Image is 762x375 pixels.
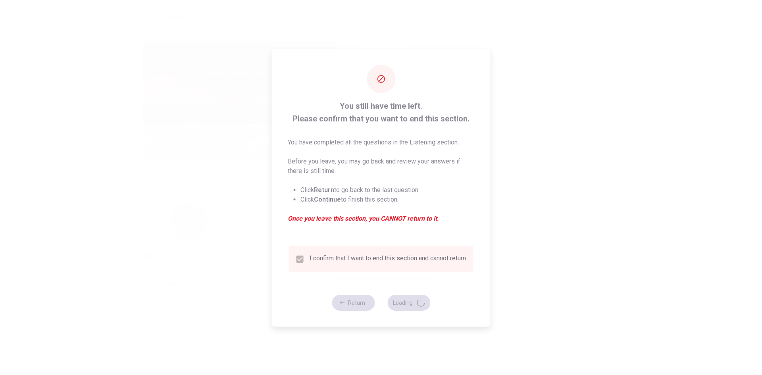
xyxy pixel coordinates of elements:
[332,295,375,311] button: Return
[387,295,430,311] button: Loading
[314,186,334,194] strong: Return
[300,185,475,195] li: Click to go back to the last question
[288,214,475,223] em: Once you leave this section, you CANNOT return to it.
[288,138,475,147] p: You have completed all the questions in the Listening section.
[314,196,341,203] strong: Continue
[310,254,467,264] div: I confirm that I want to end this section and cannot return.
[300,195,475,204] li: Click to finish this section.
[288,157,475,176] p: Before you leave, you may go back and review your answers if there is still time.
[288,100,475,125] span: You still have time left. Please confirm that you want to end this section.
